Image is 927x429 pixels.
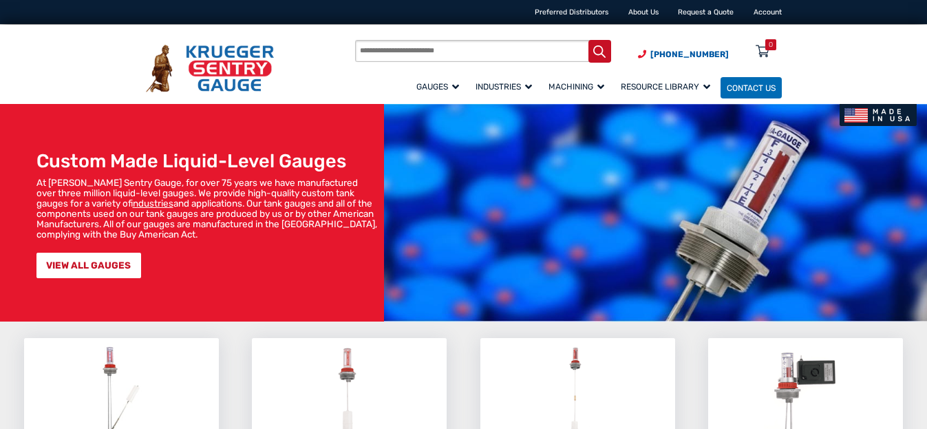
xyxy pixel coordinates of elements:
span: [PHONE_NUMBER] [650,50,729,59]
img: Krueger Sentry Gauge [146,45,274,92]
div: 0 [769,39,773,50]
img: bg_hero_bannerksentry [384,104,927,322]
span: Gauges [416,82,459,92]
p: At [PERSON_NAME] Sentry Gauge, for over 75 years we have manufactured over three million liquid-l... [36,178,379,240]
span: Machining [548,82,604,92]
span: Industries [476,82,532,92]
span: Resource Library [621,82,710,92]
a: Request a Quote [678,8,734,17]
a: Industries [469,75,542,99]
a: Preferred Distributors [535,8,608,17]
a: About Us [628,8,659,17]
a: Machining [542,75,615,99]
span: Contact Us [727,83,776,92]
a: Contact Us [721,77,782,98]
a: Gauges [410,75,469,99]
a: Resource Library [615,75,721,99]
a: industries [133,198,173,209]
h1: Custom Made Liquid-Level Gauges [36,150,379,172]
a: VIEW ALL GAUGES [36,253,141,278]
img: Made In USA [840,104,917,126]
a: Account [754,8,782,17]
a: Phone Number (920) 434-8860 [638,48,729,61]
